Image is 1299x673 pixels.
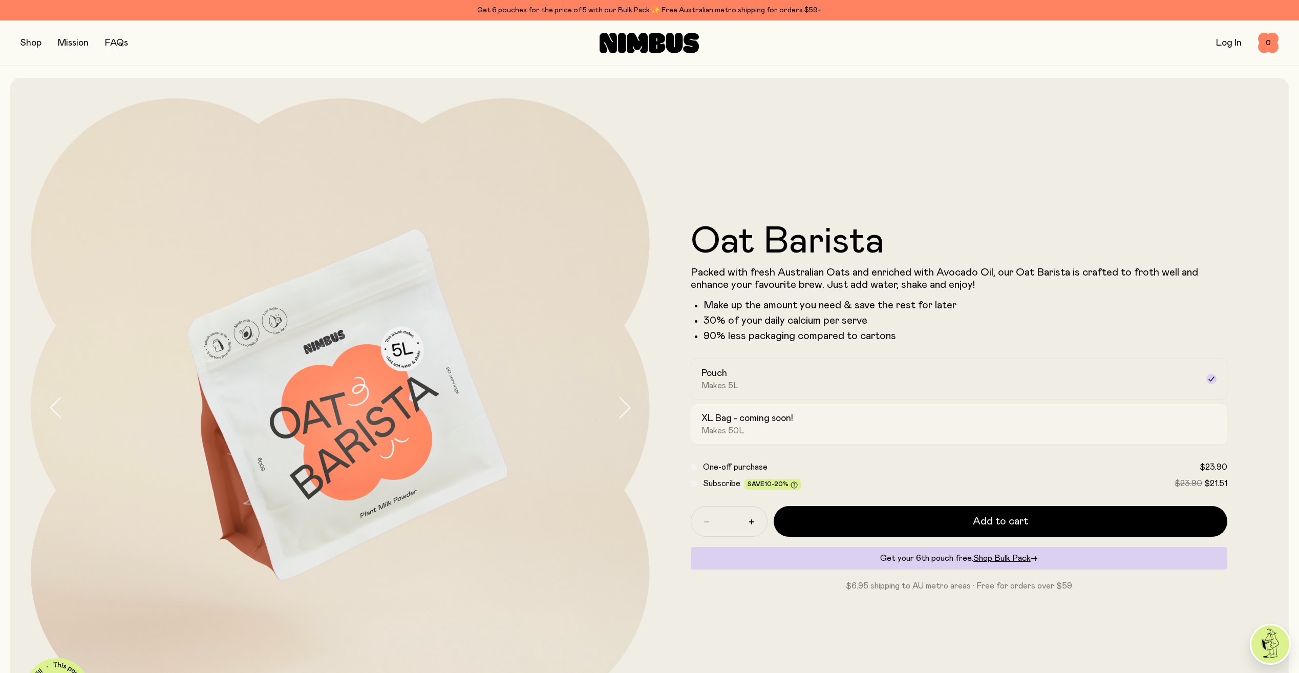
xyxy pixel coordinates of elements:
span: $23.90 [1200,463,1227,471]
span: Makes 50L [701,426,744,436]
span: Shop Bulk Pack [973,554,1031,562]
span: One-off purchase [703,463,768,471]
button: 0 [1258,33,1279,53]
span: Add to cart [973,514,1028,529]
img: agent [1251,625,1289,663]
div: Get 6 pouches for the price of 5 with our Bulk Pack ✨ Free Australian metro shipping for orders $59+ [20,4,1279,16]
span: $23.90 [1175,479,1202,488]
a: Shop Bulk Pack→ [973,554,1038,562]
span: $21.51 [1204,479,1227,488]
a: FAQs [105,38,128,48]
h2: XL Bag - coming soon! [701,412,793,425]
span: Makes 5L [701,381,739,391]
a: Log In [1216,38,1242,48]
a: Mission [58,38,89,48]
p: Packed with fresh Australian Oats and enriched with Avocado Oil, our Oat Barista is crafted to fr... [691,266,1228,291]
h1: Oat Barista [691,223,1228,260]
li: 30% of your daily calcium per serve [704,314,1228,327]
button: Add to cart [774,506,1228,537]
span: 10-20% [764,481,789,487]
li: 90% less packaging compared to cartons [704,330,1228,342]
span: Save [748,481,798,489]
p: $6.95 shipping to AU metro areas · Free for orders over $59 [691,580,1228,592]
li: Make up the amount you need & save the rest for later [704,299,1228,311]
h2: Pouch [701,367,727,380]
div: Get your 6th pouch free. [691,547,1228,570]
span: Subscribe [703,479,740,488]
